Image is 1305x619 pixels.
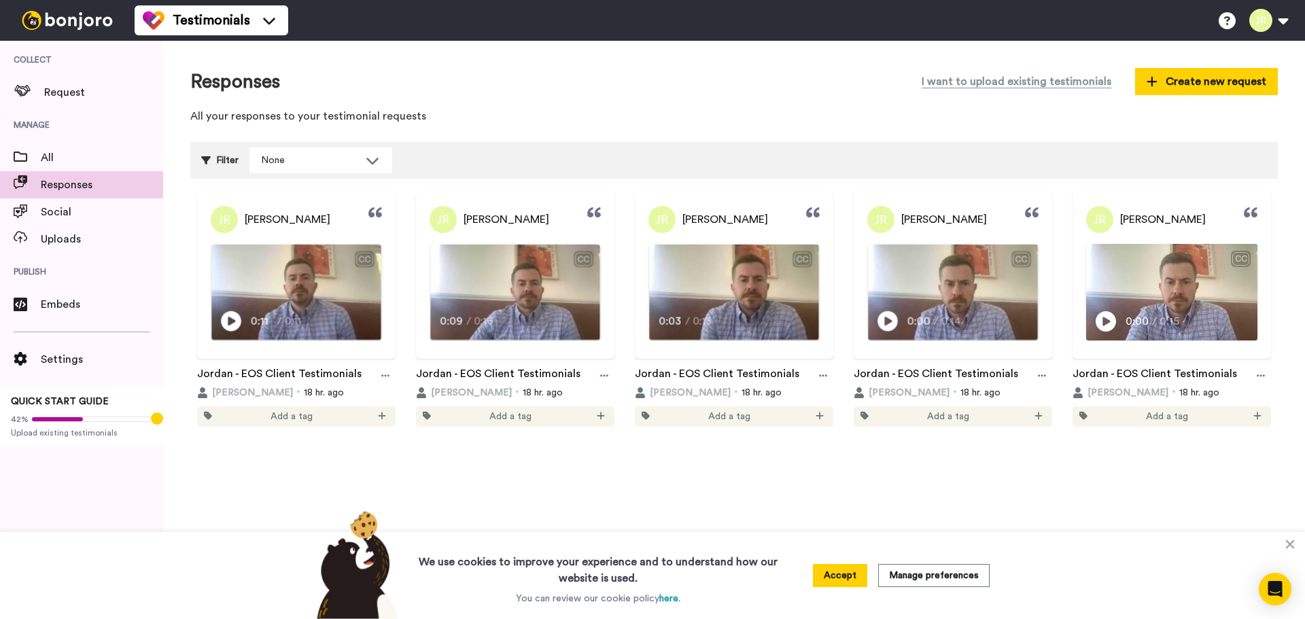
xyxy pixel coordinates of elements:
[1259,573,1291,605] div: Open Intercom Messenger
[659,594,678,603] a: here
[201,147,239,173] div: Filter
[440,313,464,329] span: 0:09
[682,211,768,228] span: [PERSON_NAME]
[405,546,791,586] h3: We use cookies to improve your experience and to understand how our website is used.
[356,252,373,266] div: CC
[635,386,731,400] button: [PERSON_NAME]
[635,386,833,400] div: 18 hr. ago
[693,313,716,329] span: 0:13
[1073,366,1237,386] a: Jordan - EOS Client Testimonials
[650,386,731,400] span: [PERSON_NAME]
[489,410,532,423] span: Add a tag
[794,252,811,266] div: CC
[261,154,359,167] div: None
[1152,313,1157,330] span: /
[41,177,163,193] span: Responses
[927,410,969,423] span: Add a tag
[41,351,163,368] span: Settings
[197,366,362,386] a: Jordan - EOS Client Testimonials
[708,410,750,423] span: Add a tag
[466,313,471,329] span: /
[1147,73,1266,90] span: Create new request
[41,149,163,166] span: All
[151,412,163,425] div: Tooltip anchor
[901,211,987,228] span: [PERSON_NAME]
[933,313,938,329] span: /
[1120,211,1206,228] span: [PERSON_NAME]
[11,397,109,406] span: QUICK START GUIDE
[854,386,950,400] button: [PERSON_NAME]
[190,109,1278,124] p: All your responses to your testimonial requests
[1086,206,1113,233] img: Profile Picture
[854,366,1018,386] a: Jordan - EOS Client Testimonials
[516,592,680,605] p: You can review our cookie policy .
[869,386,950,400] span: [PERSON_NAME]
[11,427,152,438] span: Upload existing testimonials
[941,313,964,329] span: 0:14
[911,68,1121,95] button: I want to upload existing testimonials
[211,206,238,233] img: Profile Picture
[635,366,799,386] a: Jordan - EOS Client Testimonials
[44,84,163,101] span: Request
[251,313,275,329] span: 0:11
[1087,386,1168,400] span: [PERSON_NAME]
[659,313,682,329] span: 0:03
[1073,386,1271,400] div: 18 hr. ago
[867,206,894,233] img: Profile Picture
[245,211,330,228] span: [PERSON_NAME]
[173,11,250,30] span: Testimonials
[190,71,280,92] h1: Responses
[197,386,396,400] div: 18 hr. ago
[16,11,118,30] img: bj-logo-header-white.svg
[907,313,931,329] span: 0:00
[416,366,580,386] a: Jordan - EOS Client Testimonials
[431,386,512,400] span: [PERSON_NAME]
[1013,252,1030,266] div: CC
[648,206,676,233] img: Profile Picture
[11,414,29,425] span: 42%
[271,410,313,423] span: Add a tag
[284,313,308,329] span: 0:11
[416,386,614,400] div: 18 hr. ago
[41,204,163,220] span: Social
[878,564,990,587] button: Manage preferences
[143,10,164,31] img: tm-color.svg
[41,231,163,247] span: Uploads
[1160,313,1183,330] span: 0:15
[212,386,293,400] span: [PERSON_NAME]
[813,564,867,587] button: Accept
[277,313,281,329] span: /
[464,211,549,228] span: [PERSON_NAME]
[1135,68,1278,95] button: Create new request
[41,296,163,313] span: Embeds
[474,313,498,329] span: 0:16
[575,252,592,266] div: CC
[868,245,1037,340] img: Video Thumbnail
[685,313,690,329] span: /
[1146,410,1188,423] span: Add a tag
[197,386,293,400] button: [PERSON_NAME]
[1073,386,1168,400] button: [PERSON_NAME]
[430,206,457,233] img: Profile Picture
[1086,244,1257,340] img: Video Thumbnail
[416,386,512,400] button: [PERSON_NAME]
[304,510,405,619] img: bear-with-cookie.png
[1126,313,1149,330] span: 0:00
[1232,252,1249,266] div: CC
[854,386,1052,400] div: 18 hr. ago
